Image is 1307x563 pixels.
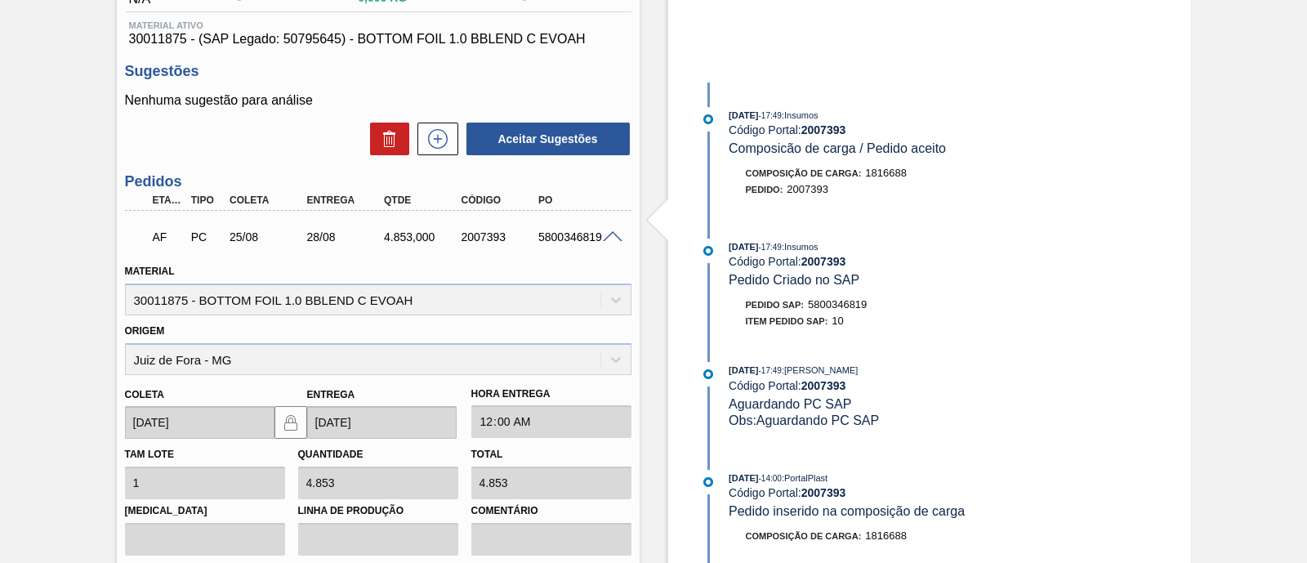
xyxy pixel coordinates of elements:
[759,111,782,120] span: - 17:49
[729,504,965,518] span: Pedido inserido na composição de carga
[865,529,907,542] span: 1816688
[457,194,542,206] div: Código
[865,167,907,179] span: 1816688
[125,93,631,108] p: Nenhuma sugestão para análise
[457,230,542,244] div: 2007393
[149,219,188,255] div: Aguardando Faturamento
[703,114,713,124] img: atual
[471,382,631,406] label: Hora Entrega
[729,473,758,483] span: [DATE]
[746,316,828,326] span: Item pedido SAP:
[729,397,851,411] span: Aguardando PC SAP
[759,474,782,483] span: - 14:00
[746,185,783,194] span: Pedido :
[729,413,879,427] span: Obs: Aguardando PC SAP
[125,325,165,337] label: Origem
[703,477,713,487] img: atual
[729,123,1117,136] div: Código Portal:
[703,246,713,256] img: atual
[380,194,465,206] div: Qtde
[129,32,627,47] span: 30011875 - (SAP Legado: 50795645) - BOTTOM FOIL 1.0 BBLEND C EVOAH
[832,315,843,327] span: 10
[782,242,819,252] span: : Insumos
[801,486,846,499] strong: 2007393
[729,110,758,120] span: [DATE]
[125,266,175,277] label: Material
[274,406,307,439] button: locked
[225,230,310,244] div: 25/08/2025
[782,473,827,483] span: : PortalPlast
[801,123,846,136] strong: 2007393
[534,194,619,206] div: PO
[787,183,828,195] span: 2007393
[281,413,301,432] img: locked
[409,123,458,155] div: Nova sugestão
[303,230,388,244] div: 28/08/2025
[729,141,946,155] span: Composicão de carga / Pedido aceito
[746,300,805,310] span: Pedido SAP:
[187,194,226,206] div: Tipo
[466,123,630,155] button: Aceitar Sugestões
[801,255,846,268] strong: 2007393
[298,449,364,460] label: Quantidade
[125,406,274,439] input: dd/mm/yyyy
[782,365,859,375] span: : [PERSON_NAME]
[125,173,631,190] h3: Pedidos
[782,110,819,120] span: : Insumos
[298,499,458,523] label: Linha de Produção
[303,194,388,206] div: Entrega
[125,499,285,523] label: [MEDICAL_DATA]
[362,123,409,155] div: Excluir Sugestões
[729,273,859,287] span: Pedido Criado no SAP
[125,389,164,400] label: Coleta
[458,121,631,157] div: Aceitar Sugestões
[703,369,713,379] img: atual
[225,194,310,206] div: Coleta
[307,389,355,400] label: Entrega
[471,449,503,460] label: Total
[471,499,631,523] label: Comentário
[729,242,758,252] span: [DATE]
[746,168,862,178] span: Composição de Carga :
[801,379,846,392] strong: 2007393
[759,366,782,375] span: - 17:49
[729,379,1117,392] div: Código Portal:
[187,230,226,244] div: Pedido de Compra
[759,243,782,252] span: - 17:49
[129,20,627,30] span: Material ativo
[125,63,631,80] h3: Sugestões
[729,365,758,375] span: [DATE]
[534,230,619,244] div: 5800346819
[746,531,862,541] span: Composição de Carga :
[125,449,174,460] label: Tam lote
[149,194,188,206] div: Etapa
[153,230,184,244] p: AF
[307,406,457,439] input: dd/mm/yyyy
[729,486,1117,499] div: Código Portal:
[729,255,1117,268] div: Código Portal:
[380,230,465,244] div: 4.853,000
[808,298,867,311] span: 5800346819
